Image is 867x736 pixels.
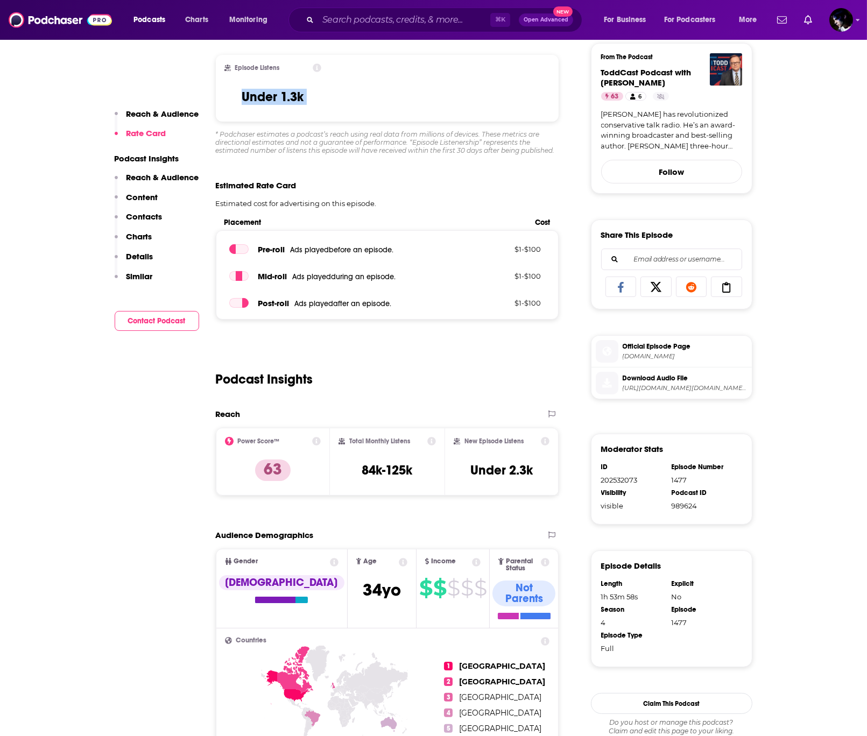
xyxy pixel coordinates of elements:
div: Episode [672,605,735,614]
button: Reach & Audience [115,109,199,129]
span: Gender [234,558,258,565]
img: Podchaser - Follow, Share and Rate Podcasts [9,10,112,30]
span: Monitoring [229,12,267,27]
div: Length [601,579,665,588]
span: 6 [638,91,642,102]
span: Charts [185,12,208,27]
span: 5 [444,724,453,733]
p: Contacts [126,211,163,222]
div: [DEMOGRAPHIC_DATA] [219,575,344,590]
p: 63 [255,459,291,481]
h3: Share This Episode [601,230,673,240]
span: $ [433,579,446,597]
span: Age [363,558,377,565]
a: Show notifications dropdown [773,11,791,29]
span: Pre -roll [258,244,285,254]
span: Income [431,558,456,565]
p: Podcast Insights [115,153,199,164]
p: Similar [126,271,153,281]
a: [PERSON_NAME] has revolutionized conservative talk radio. He’s an award-winning broadcaster and b... [601,109,742,151]
h2: New Episode Listens [464,437,524,445]
span: [GEOGRAPHIC_DATA] [459,708,541,718]
span: Countries [236,637,267,644]
div: * Podchaser estimates a podcast’s reach using real data from millions of devices. These metrics a... [216,130,559,154]
span: Cost [535,218,550,227]
div: Visibility [601,489,665,497]
a: ToddCast Podcast with Todd Starnes [601,67,692,88]
button: Follow [601,160,742,183]
div: 4 [601,618,665,627]
h3: Under 2.3k [470,462,533,478]
p: Reach & Audience [126,109,199,119]
span: Official Episode Page [623,342,748,351]
h2: Total Monthly Listens [349,437,410,445]
span: For Business [604,12,646,27]
button: Similar [115,271,153,291]
a: Share on Reddit [676,277,707,297]
span: Open Advanced [524,17,568,23]
div: Season [601,605,665,614]
span: Podcasts [133,12,165,27]
span: Parental Status [506,558,539,572]
a: Copy Link [711,277,742,297]
span: New [553,6,573,17]
button: open menu [126,11,179,29]
span: More [739,12,757,27]
div: 1h 53m 58s [601,592,665,601]
p: Charts [126,231,152,242]
input: Email address or username... [610,249,733,270]
span: Logged in as zreese [829,8,853,32]
a: 63 [601,92,623,101]
img: User Profile [829,8,853,32]
a: Official Episode Page[DOMAIN_NAME] [596,340,748,363]
button: Contacts [115,211,163,231]
span: [GEOGRAPHIC_DATA] [459,724,541,733]
div: Episode Type [601,631,665,640]
div: Not Parents [492,581,555,606]
a: Share on X/Twitter [640,277,672,297]
img: ToddCast Podcast with Todd Starnes [710,53,742,86]
span: Estimated Rate Card [216,180,297,190]
button: open menu [222,11,281,29]
span: 3 [444,693,453,702]
span: Download Audio File [623,373,748,383]
a: Show notifications dropdown [800,11,816,29]
h2: Episode Listens [235,64,280,72]
span: 34 yo [363,579,401,600]
h3: Episode Details [601,561,661,571]
button: Rate Card [115,128,166,148]
span: 2 [444,677,453,686]
a: 6 [625,92,646,101]
h2: Audience Demographics [216,530,314,540]
button: open menu [657,11,731,29]
p: Estimated cost for advertising on this episode. [216,199,559,208]
span: ToddCast Podcast with [PERSON_NAME] [601,67,692,88]
span: ⌘ K [490,13,510,27]
a: Charts [178,11,215,29]
h2: Reach [216,409,241,419]
span: [GEOGRAPHIC_DATA] [459,661,545,671]
div: Podcast ID [672,489,735,497]
h2: Podcast Insights [216,371,313,387]
span: [GEOGRAPHIC_DATA] [459,692,541,702]
span: Placement [224,218,526,227]
h3: From The Podcast [601,53,734,61]
span: 4 [444,709,453,717]
div: 1477 [672,476,735,484]
span: $ [461,579,473,597]
div: Explicit [672,579,735,588]
div: ID [601,463,665,471]
p: Content [126,192,158,202]
span: 1 [444,662,453,670]
div: 202532073 [601,476,665,484]
button: Claim This Podcast [591,693,752,714]
p: $ 1 - $ 100 [471,245,541,253]
span: For Podcasters [664,12,716,27]
h3: 84k-125k [362,462,412,478]
div: No [672,592,735,601]
div: Claim and edit this page to your liking. [591,718,752,735]
span: Post -roll [258,298,289,308]
button: Details [115,251,153,271]
h3: Under 1.3k [242,89,304,105]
